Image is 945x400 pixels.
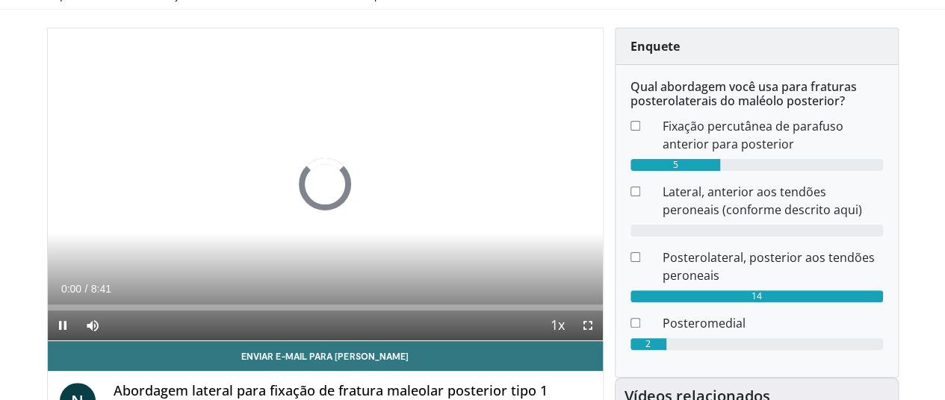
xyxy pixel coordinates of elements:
[114,381,548,399] font: Abordagem lateral para fixação de fratura maleolar posterior tipo 1
[630,38,680,54] font: Enquete
[672,158,678,171] font: 5
[752,290,762,302] font: 14
[663,118,843,152] font: Fixação percutânea de parafuso anterior para posterior
[48,341,603,371] a: Enviar e-mail para [PERSON_NAME]
[48,304,603,310] div: Progress Bar
[85,283,88,295] span: /
[91,283,111,295] span: 8:41
[573,310,603,340] button: Fullscreen
[48,28,603,341] video-js: Video Player
[78,310,108,340] button: Mute
[645,337,651,350] font: 2
[663,184,862,218] font: Lateral, anterior aos tendões peroneais (conforme descrito aqui)
[61,283,81,295] span: 0:00
[663,249,875,284] font: Posterolateral, posterior aos tendões peroneais
[630,78,857,109] font: Qual abordagem você usa para fraturas posterolaterais do maléolo posterior?
[241,351,409,361] font: Enviar e-mail para [PERSON_NAME]
[543,310,573,340] button: Playback Rate
[48,310,78,340] button: Pause
[663,315,746,331] font: Posteromedial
